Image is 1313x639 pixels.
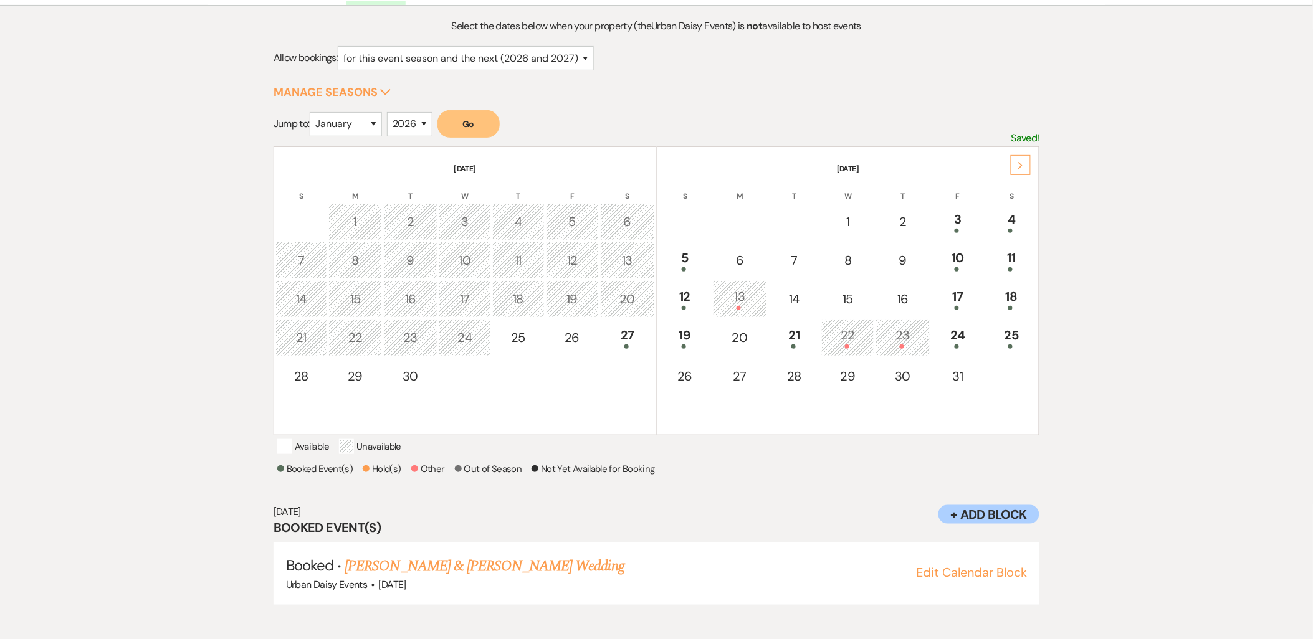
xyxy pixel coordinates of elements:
[553,290,593,308] div: 19
[938,326,978,349] div: 24
[328,176,382,202] th: M
[282,251,321,270] div: 7
[274,519,1039,536] h3: Booked Event(s)
[499,328,538,347] div: 25
[286,578,367,591] span: Urban Daisy Events
[882,367,923,386] div: 30
[553,251,593,270] div: 12
[335,290,375,308] div: 15
[492,176,545,202] th: T
[600,176,654,202] th: S
[720,287,760,310] div: 13
[720,328,760,347] div: 20
[938,287,978,310] div: 17
[747,19,763,32] strong: not
[437,110,500,138] button: Go
[993,326,1031,349] div: 25
[720,367,760,386] div: 27
[390,328,431,347] div: 23
[546,176,599,202] th: F
[607,290,647,308] div: 20
[274,117,310,130] span: Jump to:
[720,251,760,270] div: 6
[659,176,712,202] th: S
[993,287,1031,310] div: 18
[986,176,1038,202] th: S
[916,566,1027,579] button: Edit Calendar Block
[390,212,431,231] div: 2
[274,505,1039,519] h6: [DATE]
[932,176,985,202] th: F
[411,462,445,476] p: Other
[775,367,813,386] div: 28
[335,367,375,386] div: 29
[274,87,391,98] button: Manage Seasons
[282,367,321,386] div: 28
[282,290,321,308] div: 14
[339,439,401,454] p: Unavailable
[607,212,647,231] div: 6
[439,176,491,202] th: W
[993,210,1031,233] div: 4
[666,367,705,386] div: 26
[713,176,767,202] th: M
[286,556,333,575] span: Booked
[363,462,401,476] p: Hold(s)
[335,328,375,347] div: 22
[532,462,654,476] p: Not Yet Available for Booking
[455,462,522,476] p: Out of Season
[938,505,1039,524] button: + Add Block
[335,251,375,270] div: 8
[607,326,647,349] div: 27
[277,439,329,454] p: Available
[993,249,1031,272] div: 11
[666,326,705,349] div: 19
[499,290,538,308] div: 18
[390,290,431,308] div: 16
[277,462,353,476] p: Booked Event(s)
[390,251,431,270] div: 9
[553,212,593,231] div: 5
[882,326,923,349] div: 23
[282,328,321,347] div: 21
[882,212,923,231] div: 2
[828,212,867,231] div: 1
[938,249,978,272] div: 10
[828,290,867,308] div: 15
[383,176,437,202] th: T
[659,148,1038,174] th: [DATE]
[446,251,484,270] div: 10
[828,326,867,349] div: 22
[275,176,328,202] th: S
[274,52,338,65] span: Allow bookings:
[1011,130,1039,146] p: Saved!
[553,328,593,347] div: 26
[390,367,431,386] div: 30
[499,251,538,270] div: 11
[607,251,647,270] div: 13
[828,367,867,386] div: 29
[876,176,930,202] th: T
[828,251,867,270] div: 8
[446,328,484,347] div: 24
[821,176,874,202] th: W
[379,578,406,591] span: [DATE]
[882,251,923,270] div: 9
[275,148,655,174] th: [DATE]
[370,18,944,34] p: Select the dates below when your property (the Urban Daisy Events ) is available to host events
[882,290,923,308] div: 16
[938,367,978,386] div: 31
[775,251,813,270] div: 7
[335,212,375,231] div: 1
[775,326,813,349] div: 21
[499,212,538,231] div: 4
[446,212,484,231] div: 3
[666,249,705,272] div: 5
[775,290,813,308] div: 14
[666,287,705,310] div: 12
[345,555,624,577] a: [PERSON_NAME] & [PERSON_NAME] Wedding
[768,176,820,202] th: T
[938,210,978,233] div: 3
[446,290,484,308] div: 17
